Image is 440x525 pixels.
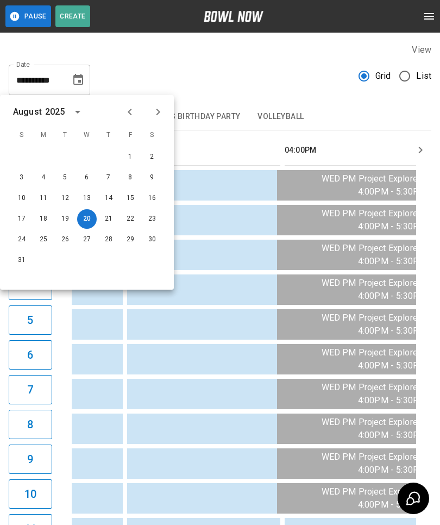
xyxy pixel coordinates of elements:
button: Aug 7, 2025 [99,168,118,187]
button: Aug 3, 2025 [12,168,32,187]
button: Aug 15, 2025 [121,189,140,208]
button: Aug 31, 2025 [12,251,32,270]
span: Grid [375,70,391,83]
span: W [77,124,97,146]
button: Previous month [121,103,139,121]
button: Aug 22, 2025 [121,209,140,229]
h6: 8 [27,416,33,433]
span: T [55,124,75,146]
span: S [12,124,32,146]
button: Aug 19, 2025 [55,209,75,229]
button: Aug 1, 2025 [121,147,140,167]
span: M [34,124,53,146]
button: Aug 27, 2025 [77,230,97,249]
button: 10 [9,479,52,509]
span: T [99,124,118,146]
button: Next month [149,103,167,121]
button: Aug 24, 2025 [12,230,32,249]
span: S [142,124,162,146]
button: Aug 25, 2025 [34,230,53,249]
button: Aug 28, 2025 [99,230,118,249]
button: Aug 2, 2025 [142,147,162,167]
h6: 9 [27,451,33,468]
button: Aug 4, 2025 [34,168,53,187]
button: Aug 21, 2025 [99,209,118,229]
div: August [13,105,42,118]
h6: 7 [27,381,33,398]
button: Aug 29, 2025 [121,230,140,249]
button: Aug 23, 2025 [142,209,162,229]
button: Aug 17, 2025 [12,209,32,229]
button: Aug 14, 2025 [99,189,118,208]
button: Aug 9, 2025 [142,168,162,187]
h6: 6 [27,346,33,364]
button: Aug 26, 2025 [55,230,75,249]
button: calendar view is open, switch to year view [68,103,87,121]
button: Aug 12, 2025 [55,189,75,208]
span: List [416,70,431,83]
button: open drawer [418,5,440,27]
button: Aug 5, 2025 [55,168,75,187]
button: Volleyball [249,104,312,130]
button: Aug 13, 2025 [77,189,97,208]
button: Aug 11, 2025 [34,189,53,208]
button: Kids Birthday Party [149,104,249,130]
button: Choose date, selected date is Aug 20, 2025 [67,69,89,91]
div: 2025 [45,105,65,118]
h6: 5 [27,311,33,329]
button: 8 [9,410,52,439]
button: Aug 6, 2025 [77,168,97,187]
span: F [121,124,140,146]
button: Aug 20, 2025 [77,209,97,229]
button: 7 [9,375,52,404]
button: Aug 16, 2025 [142,189,162,208]
button: Aug 10, 2025 [12,189,32,208]
button: Pause [5,5,51,27]
button: Aug 18, 2025 [34,209,53,229]
button: Aug 30, 2025 [142,230,162,249]
button: Aug 8, 2025 [121,168,140,187]
button: 9 [9,445,52,474]
div: inventory tabs [9,104,431,130]
img: logo [204,11,263,22]
label: View [412,45,431,55]
button: 5 [9,305,52,335]
h6: 10 [24,485,36,503]
button: Create [55,5,90,27]
button: 6 [9,340,52,370]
